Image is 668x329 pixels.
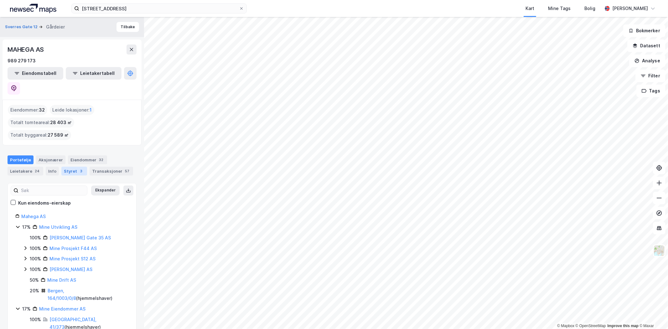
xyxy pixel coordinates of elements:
a: [PERSON_NAME] Gate 35 AS [49,235,111,240]
button: Datasett [627,39,665,52]
div: [PERSON_NAME] [612,5,648,12]
div: 100% [30,234,41,242]
input: Søk på adresse, matrikkel, gårdeiere, leietakere eller personer [79,4,239,13]
span: 27 589 ㎡ [48,131,69,139]
span: 32 [39,106,45,114]
div: Kun eiendoms-eierskap [18,199,71,207]
div: Portefølje [8,155,34,164]
a: Mine Utvikling AS [39,224,77,230]
a: Mapbox [557,324,574,328]
div: Transaksjoner [90,167,133,175]
button: Ekspander [91,185,120,196]
button: Bokmerker [623,24,665,37]
div: 100% [30,245,41,252]
div: MAHEGA AS [8,44,45,55]
div: Totalt byggareal : [8,130,71,140]
button: Tags [636,85,665,97]
div: Eiendommer : [8,105,47,115]
button: Analyse [629,55,665,67]
a: Mahega AS [21,214,46,219]
div: 17% [22,223,31,231]
img: Z [653,245,665,257]
button: Tilbake [117,22,139,32]
div: 20% [30,287,39,295]
a: Mine Prosjekt S12 AS [49,256,96,261]
div: Leide lokasjoner : [50,105,94,115]
div: Info [46,167,59,175]
div: Eiendommer [68,155,107,164]
a: Mine Eiendommer AS [39,306,85,311]
button: Sverres Gate 12 [5,24,39,30]
a: Bergen, 164/1003/0/8 [48,288,76,301]
div: Bolig [584,5,595,12]
span: 1 [90,106,92,114]
a: Mine Prosjekt F44 AS [49,246,97,251]
a: [PERSON_NAME] AS [49,267,92,272]
div: 3 [78,168,85,174]
div: Leietakere [8,167,43,175]
div: Mine Tags [548,5,571,12]
div: 50% [30,276,39,284]
a: Improve this map [608,324,639,328]
div: Aksjonærer [36,155,65,164]
a: OpenStreetMap [576,324,606,328]
img: logo.a4113a55bc3d86da70a041830d287a7e.svg [10,4,56,13]
div: 24 [34,168,41,174]
div: Totalt tomteareal : [8,118,74,128]
div: 17% [22,305,31,313]
div: 989 279 173 [8,57,36,65]
div: 100% [30,266,41,273]
div: 57 [124,168,131,174]
input: Søk [18,186,87,195]
button: Eiendomstabell [8,67,63,80]
div: Styret [61,167,87,175]
iframe: Chat Widget [637,299,668,329]
button: Filter [635,70,665,82]
span: 28 403 ㎡ [50,119,72,126]
a: Mine Drift AS [47,277,76,283]
div: ( hjemmelshaver ) [48,287,129,302]
div: Kontrollprogram for chat [637,299,668,329]
div: 100% [30,255,41,263]
div: Gårdeier [46,23,65,31]
div: Kart [526,5,534,12]
div: 32 [98,157,105,163]
div: 100% [30,316,41,323]
button: Leietakertabell [66,67,122,80]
